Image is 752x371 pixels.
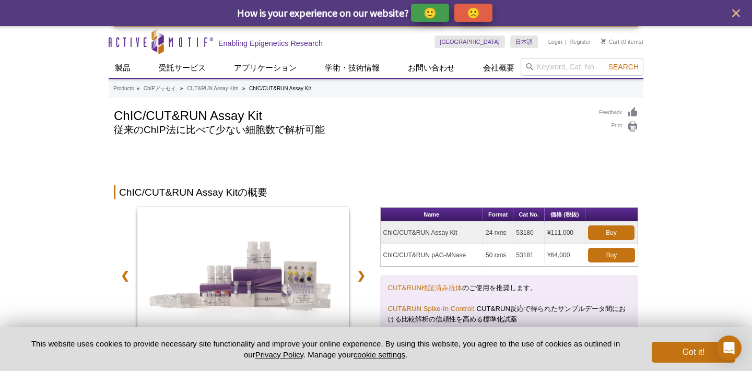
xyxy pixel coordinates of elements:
a: ChIPアッセイ [144,84,176,93]
li: » [180,86,183,91]
li: (0 items) [601,35,643,48]
a: Products [113,84,134,93]
p: 🙁 [467,6,480,19]
a: 製品 [109,58,137,78]
img: Your Cart [601,39,606,44]
span: Search [608,63,639,71]
th: Name [381,208,484,222]
a: 日本語 [510,35,538,48]
a: 受託サービス [152,58,212,78]
a: お問い合わせ [402,58,461,78]
a: ❮ [114,264,136,288]
li: ChIC/CUT&RUN Assay Kit [249,86,311,91]
a: Register [569,38,591,45]
a: Login [548,38,562,45]
li: » [242,86,245,91]
button: Got it! [652,342,735,363]
h2: 従来のChIP法に比べて少ない細胞数で解析可能 [114,125,589,135]
li: | [565,35,567,48]
td: 53181 [513,244,545,267]
a: CUT&RUN検証済み抗体 [388,284,462,292]
a: Print [599,121,638,133]
a: CUT&RUN Assay Kits [187,84,238,93]
a: 会社概要 [477,58,521,78]
td: 53180 [513,222,545,244]
a: Buy [588,248,635,262]
a: Cart [601,38,619,45]
td: 50 rxns [483,244,513,267]
td: ¥64,000 [545,244,585,267]
a: 学術・技術情報 [319,58,386,78]
th: 価格 (税抜) [545,208,585,222]
th: Format [483,208,513,222]
p: : CUT&RUN反応で得られたサンプルデータ間における比較解析の信頼性を高める標準化試薬 [388,304,631,325]
a: Privacy Policy [255,350,303,359]
li: » [136,86,139,91]
td: 24 rxns [483,222,513,244]
a: Feedback [599,107,638,118]
a: ❯ [350,264,372,288]
td: ChIC/CUT&RUN Assay Kit [381,222,484,244]
p: This website uses cookies to provide necessary site functionality and improve your online experie... [17,338,634,360]
a: [GEOGRAPHIC_DATA] [434,35,505,48]
button: cookie settings [354,350,405,359]
h2: Enabling Epigenetics Research [218,39,323,48]
a: Buy [588,225,634,240]
td: ¥111,000 [545,222,585,244]
th: Cat No. [513,208,545,222]
a: アプリケーション [228,58,303,78]
p: 🙂 [424,6,437,19]
p: のご使用を推奨します。 [388,283,631,293]
a: ChIC/CUT&RUN Assay Kit [137,207,349,351]
h1: ChIC/CUT&RUN Assay Kit [114,107,589,123]
h2: ChIC/CUT&RUN Assay Kitの概要 [114,185,638,199]
a: CUT&RUN Spike-In Control [388,305,473,313]
button: Search [605,62,642,71]
div: Open Intercom Messenger [716,336,742,361]
td: ChIC/CUT&RUN pAG-MNase [381,244,484,267]
img: ChIC/CUT&RUN Assay Kit [137,207,349,348]
button: close [730,7,743,20]
span: How is your experience on our website? [237,6,409,19]
input: Keyword, Cat. No. [521,58,643,76]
